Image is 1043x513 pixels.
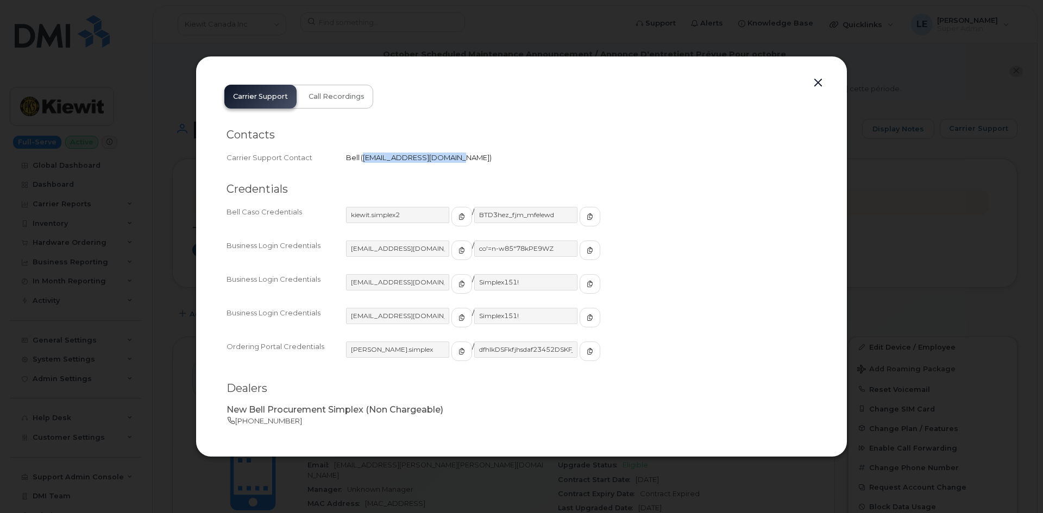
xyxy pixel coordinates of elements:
[309,92,365,101] span: Call Recordings
[451,274,472,294] button: copy to clipboard
[580,274,600,294] button: copy to clipboard
[451,207,472,226] button: copy to clipboard
[227,274,346,303] div: Business Login Credentials
[227,128,816,142] h2: Contacts
[227,240,346,270] div: Business Login Credentials
[580,207,600,226] button: copy to clipboard
[580,341,600,361] button: copy to clipboard
[451,341,472,361] button: copy to clipboard
[346,274,816,303] div: /
[346,207,816,236] div: /
[227,341,346,371] div: Ordering Portal Credentials
[580,308,600,327] button: copy to clipboard
[227,207,346,236] div: Bell Caso Credentials
[363,153,489,162] span: [EMAIL_ADDRESS][DOMAIN_NAME]
[580,240,600,260] button: copy to clipboard
[346,341,816,371] div: /
[227,404,816,416] p: New Bell Procurement Simplex (Non Chargeable)
[346,153,360,162] span: Bell
[227,182,816,196] h2: Credentials
[227,153,346,163] div: Carrier Support Contact
[451,240,472,260] button: copy to clipboard
[227,308,346,337] div: Business Login Credentials
[227,382,816,395] h2: Dealers
[451,308,472,327] button: copy to clipboard
[227,416,816,426] p: [PHONE_NUMBER]
[346,240,816,270] div: /
[346,308,816,337] div: /
[996,466,1035,505] iframe: Messenger Launcher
